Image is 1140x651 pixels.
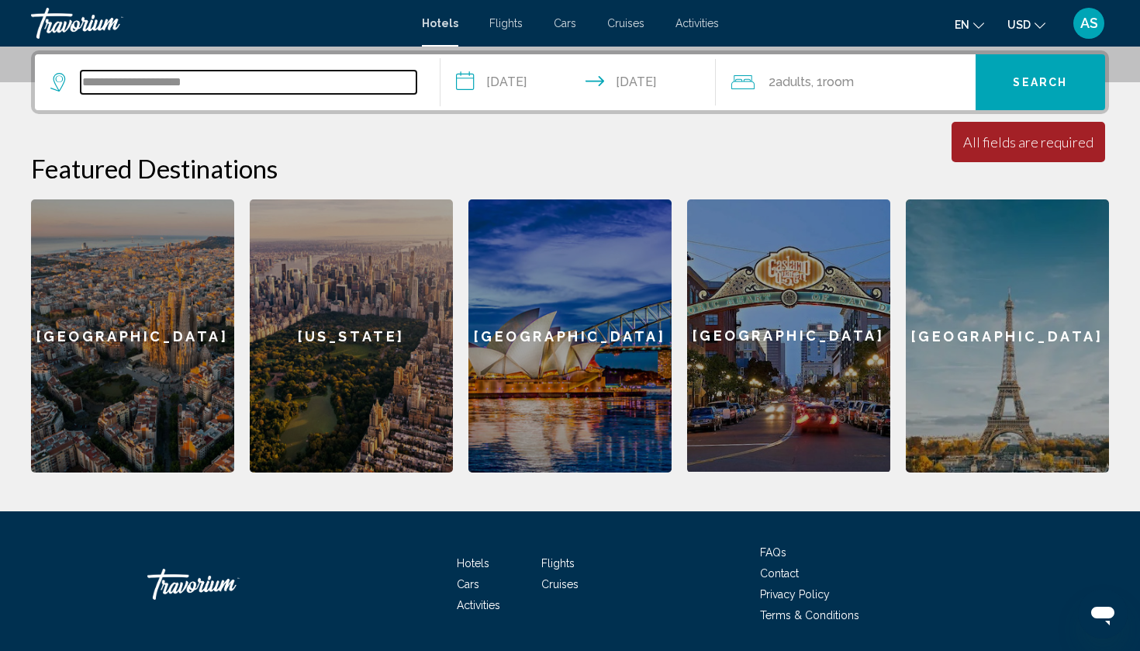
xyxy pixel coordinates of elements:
a: [GEOGRAPHIC_DATA] [468,199,672,473]
span: en [955,19,969,31]
a: Terms & Conditions [760,609,859,622]
a: Privacy Policy [760,588,830,601]
span: Room [823,74,854,89]
a: Flights [541,557,575,570]
div: Search widget [35,54,1105,110]
a: Flights [489,17,523,29]
a: Cars [554,17,576,29]
button: Change currency [1007,13,1045,36]
a: Activities [675,17,719,29]
span: 2 [769,71,811,93]
h2: Featured Destinations [31,153,1109,184]
div: All fields are required [963,133,1093,151]
span: Adults [776,74,811,89]
a: [US_STATE] [250,199,453,473]
a: Cars [457,578,479,590]
a: Travorium [147,561,302,608]
button: Change language [955,13,984,36]
span: Search [1013,77,1067,89]
a: Cruises [607,17,644,29]
a: Travorium [31,8,406,39]
a: Activities [457,599,500,611]
a: Contact [760,567,799,580]
button: Search [976,54,1106,110]
iframe: Button to launch messaging window [1078,589,1128,639]
a: [GEOGRAPHIC_DATA] [906,199,1109,473]
a: [GEOGRAPHIC_DATA] [687,199,890,473]
a: [GEOGRAPHIC_DATA] [31,199,234,473]
a: FAQs [760,546,786,559]
button: Travelers: 2 adults, 0 children [716,54,976,110]
span: USD [1007,19,1031,31]
button: User Menu [1069,7,1109,40]
a: Hotels [457,557,489,570]
span: , 1 [811,71,854,93]
a: Cruises [541,578,579,590]
button: Check-in date: Aug 24, 2025 Check-out date: Aug 30, 2025 [440,54,716,110]
a: Hotels [422,17,458,29]
span: AS [1080,16,1098,31]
